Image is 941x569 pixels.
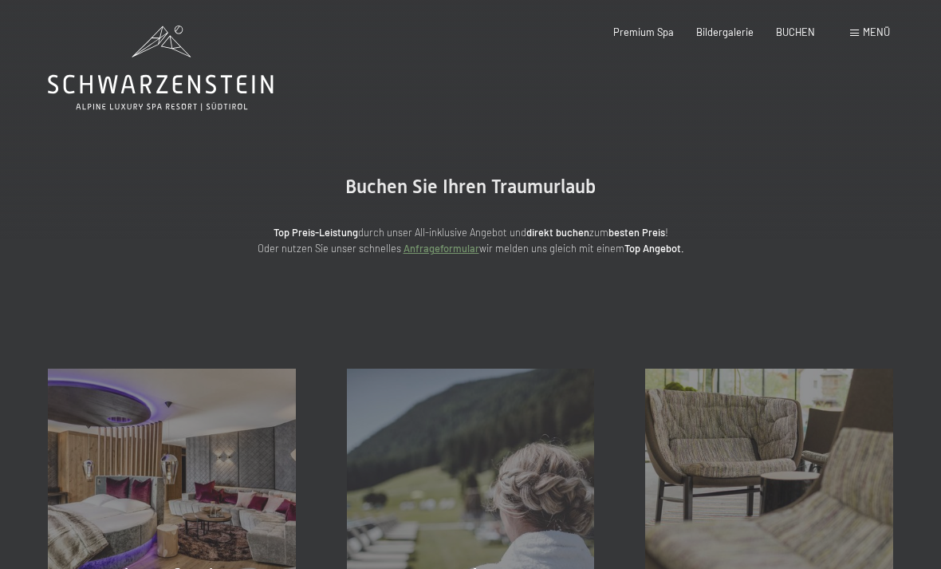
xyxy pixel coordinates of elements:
a: Bildergalerie [696,26,754,38]
a: Premium Spa [613,26,674,38]
strong: besten Preis [608,226,665,239]
strong: direkt buchen [526,226,589,239]
strong: Top Angebot. [624,242,684,255]
span: Menü [863,26,890,38]
a: BUCHEN [776,26,815,38]
strong: Top Preis-Leistung [274,226,358,239]
p: durch unser All-inklusive Angebot und zum ! Oder nutzen Sie unser schnelles wir melden uns gleich... [152,224,789,257]
a: Anfrageformular [404,242,479,255]
span: Buchen Sie Ihren Traumurlaub [345,176,596,198]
